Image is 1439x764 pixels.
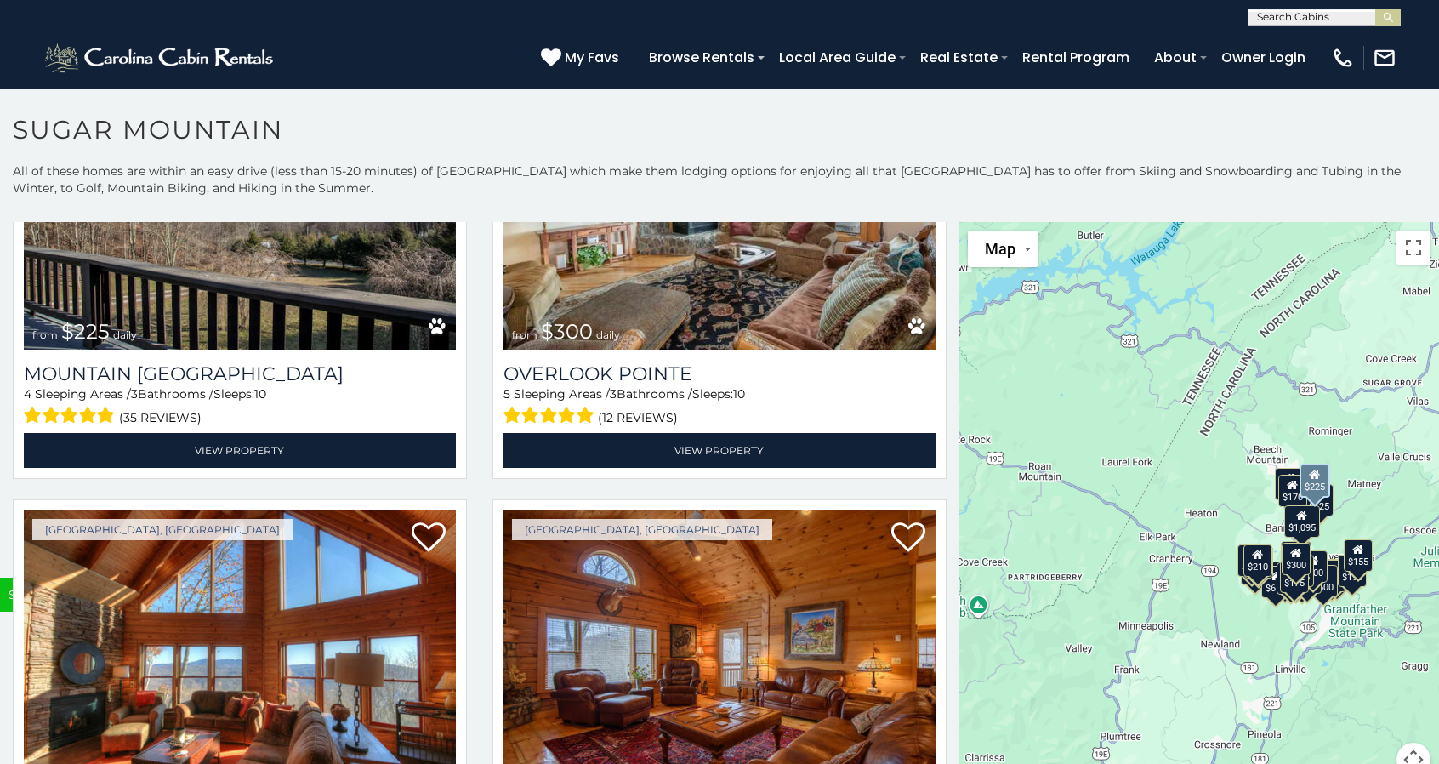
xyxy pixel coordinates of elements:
[254,386,266,402] span: 10
[24,433,456,468] a: View Property
[61,319,110,344] span: $225
[1278,475,1307,507] div: $170
[891,521,925,556] a: Add to favorites
[1284,505,1320,538] div: $1,095
[119,407,202,429] span: (35 reviews)
[32,519,293,540] a: [GEOGRAPHIC_DATA], [GEOGRAPHIC_DATA]
[1300,464,1330,498] div: $225
[1244,546,1273,579] div: $225
[771,43,904,72] a: Local Area Guide
[503,386,510,402] span: 5
[610,386,617,402] span: 3
[1317,560,1346,592] div: $195
[1275,468,1304,500] div: $240
[24,362,456,385] a: Mountain [GEOGRAPHIC_DATA]
[733,386,745,402] span: 10
[503,362,936,385] a: Overlook Pointe
[32,328,58,341] span: from
[412,521,446,556] a: Add to favorites
[1261,566,1290,598] div: $650
[24,385,456,429] div: Sleeping Areas / Bathrooms / Sleeps:
[1338,555,1367,587] div: $190
[541,47,623,69] a: My Favs
[968,231,1038,267] button: Change map style
[1280,561,1309,593] div: $175
[503,433,936,468] a: View Property
[1213,43,1314,72] a: Owner Login
[24,362,456,385] h3: Mountain Skye Lodge
[596,328,620,341] span: daily
[912,43,1006,72] a: Real Estate
[598,407,678,429] span: (12 reviews)
[1237,544,1266,577] div: $240
[512,519,772,540] a: [GEOGRAPHIC_DATA], [GEOGRAPHIC_DATA]
[1277,562,1305,595] div: $155
[113,328,137,341] span: daily
[1396,231,1430,265] button: Toggle fullscreen view
[1285,555,1314,587] div: $195
[1305,484,1334,516] div: $125
[985,240,1015,258] span: Map
[43,41,278,75] img: White-1-2.png
[503,385,936,429] div: Sleeping Areas / Bathrooms / Sleeps:
[1281,541,1310,573] div: $190
[1282,543,1311,575] div: $300
[24,386,31,402] span: 4
[1146,43,1205,72] a: About
[1014,43,1138,72] a: Rental Program
[640,43,763,72] a: Browse Rentals
[1344,539,1373,572] div: $155
[1331,46,1355,70] img: phone-regular-white.png
[1373,46,1396,70] img: mail-regular-white.png
[512,328,537,341] span: from
[1243,544,1272,577] div: $210
[131,386,138,402] span: 3
[1299,550,1328,583] div: $200
[565,47,619,68] span: My Favs
[541,319,593,344] span: $300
